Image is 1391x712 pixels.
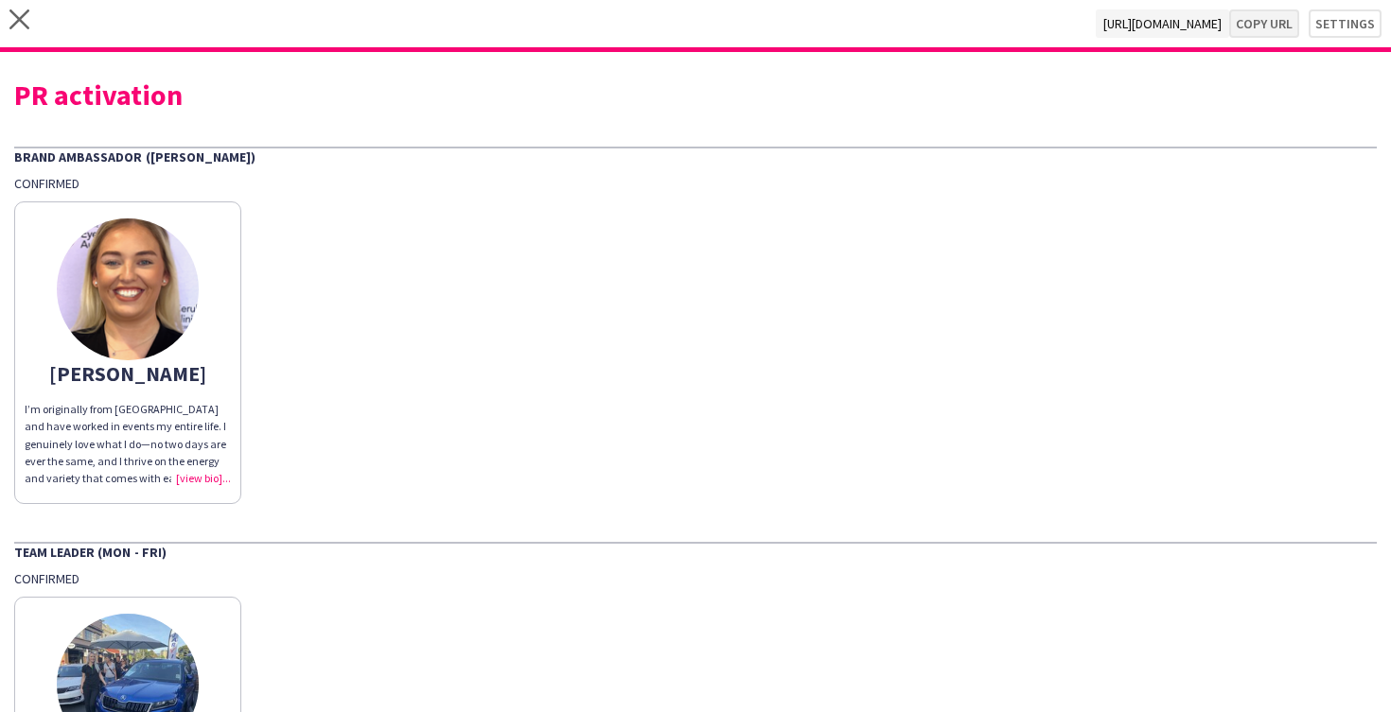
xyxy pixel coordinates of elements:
[14,80,1377,109] div: PR activation
[25,401,231,487] div: I’m originally from [GEOGRAPHIC_DATA] and have worked in events my entire life. I genuinely love ...
[25,365,231,382] div: [PERSON_NAME]
[14,175,1377,192] div: Confirmed
[14,147,1377,165] div: Brand Ambassador ([PERSON_NAME])
[1309,9,1382,38] button: Settings
[14,542,1377,561] div: Team Leader (Mon - Fri)
[57,218,199,360] img: thumb-6851194b201da.png
[1096,9,1229,38] span: [URL][DOMAIN_NAME]
[14,570,1377,587] div: Confirmed
[1229,9,1299,38] button: Copy url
